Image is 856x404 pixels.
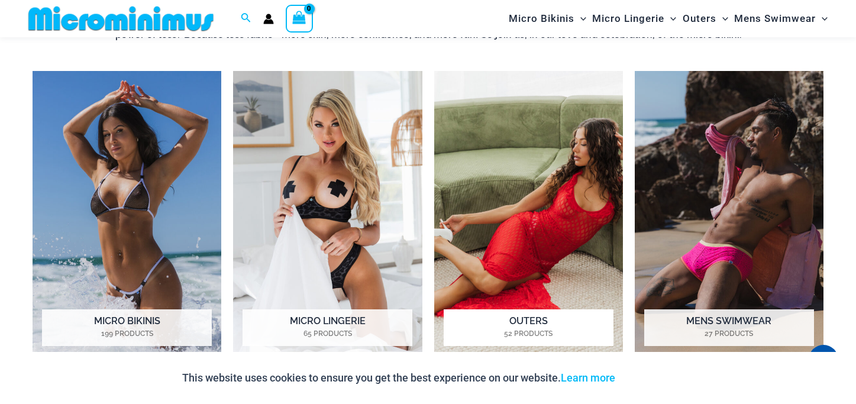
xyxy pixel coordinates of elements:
a: Mens SwimwearMenu ToggleMenu Toggle [731,4,831,34]
img: Mens Swimwear [635,71,823,363]
p: This website uses cookies to ensure you get the best experience on our website. [182,369,615,387]
span: Menu Toggle [574,4,586,34]
a: Account icon link [263,14,274,24]
nav: Site Navigation [504,2,832,35]
img: Outers [434,71,623,363]
a: View Shopping Cart, empty [286,5,313,32]
h2: Micro Bikinis [42,309,212,346]
mark: 65 Products [243,328,412,339]
h2: Mens Swimwear [644,309,814,346]
button: Accept [624,364,674,392]
img: Micro Bikinis [33,71,221,363]
span: Mens Swimwear [734,4,816,34]
a: Learn more [561,371,615,384]
h2: Outers [444,309,613,346]
a: Search icon link [241,11,251,26]
img: MM SHOP LOGO FLAT [24,5,218,32]
span: Menu Toggle [664,4,676,34]
h2: Micro Lingerie [243,309,412,346]
a: Visit product category Outers [434,71,623,363]
a: OutersMenu ToggleMenu Toggle [680,4,731,34]
mark: 27 Products [644,328,814,339]
img: Micro Lingerie [233,71,422,363]
a: Micro BikinisMenu ToggleMenu Toggle [506,4,589,34]
a: Micro LingerieMenu ToggleMenu Toggle [589,4,679,34]
span: Micro Bikinis [509,4,574,34]
mark: 199 Products [42,328,212,339]
span: Micro Lingerie [592,4,664,34]
a: Visit product category Mens Swimwear [635,71,823,363]
a: Visit product category Micro Lingerie [233,71,422,363]
mark: 52 Products [444,328,613,339]
span: Menu Toggle [816,4,828,34]
a: Visit product category Micro Bikinis [33,71,221,363]
span: Menu Toggle [716,4,728,34]
span: Outers [683,4,716,34]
